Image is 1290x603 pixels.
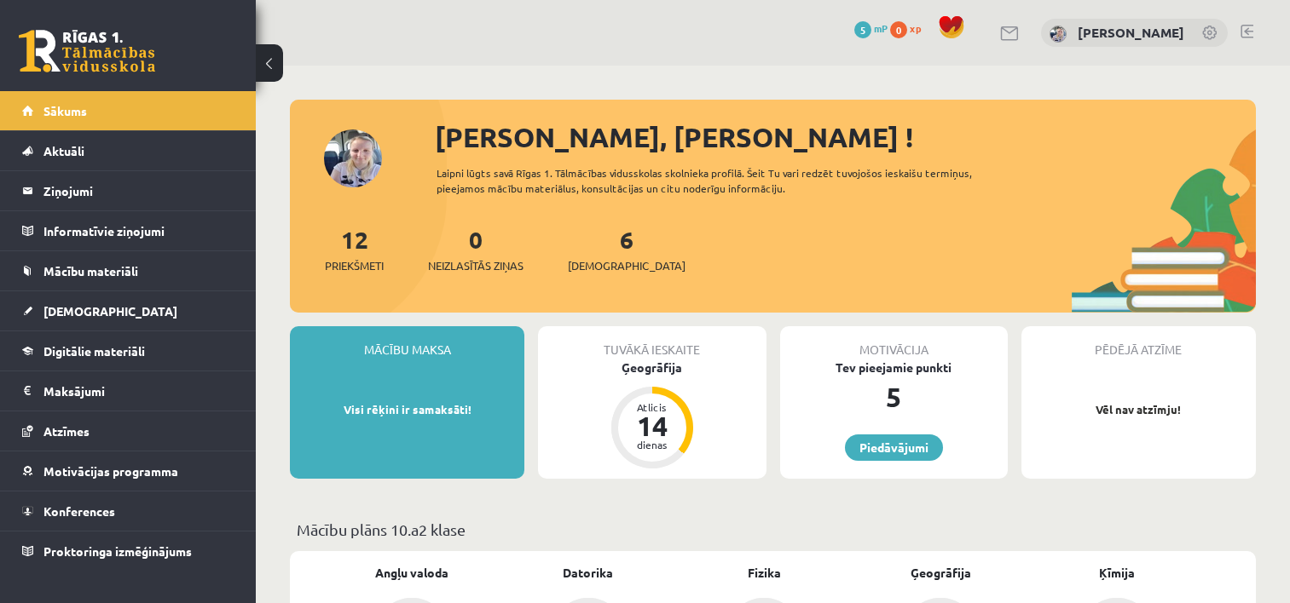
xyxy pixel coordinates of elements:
[325,224,384,274] a: 12Priekšmeti
[568,224,685,274] a: 6[DEMOGRAPHIC_DATA]
[22,491,234,531] a: Konferences
[22,91,234,130] a: Sākums
[1099,564,1135,582] a: Ķīmija
[22,331,234,370] a: Digitālie materiāli
[1078,24,1184,41] a: [PERSON_NAME]
[43,371,234,411] legend: Maksājumi
[437,165,1016,196] div: Laipni lūgts savā Rīgas 1. Tālmācības vidusskolas skolnieka profilā. Šeit Tu vari redzēt tuvojošo...
[375,564,448,582] a: Angļu valoda
[22,171,234,210] a: Ziņojumi
[19,30,155,72] a: Rīgas 1. Tālmācības vidusskola
[297,518,1249,541] p: Mācību plāns 10.a2 klase
[748,564,781,582] a: Fizika
[22,211,234,250] a: Informatīvie ziņojumi
[890,21,907,38] span: 0
[298,401,516,418] p: Visi rēķini ir samaksāti!
[1030,401,1247,418] p: Vēl nav atzīmju!
[538,359,766,471] a: Ģeogrāfija Atlicis 14 dienas
[43,143,84,158] span: Aktuāli
[428,224,524,274] a: 0Neizlasītās ziņas
[627,412,678,439] div: 14
[627,439,678,450] div: dienas
[43,171,234,210] legend: Ziņojumi
[43,263,138,279] span: Mācību materiāli
[538,326,766,359] div: Tuvākā ieskaite
[43,211,234,250] legend: Informatīvie ziņojumi
[1050,26,1067,43] img: Kristīne Vītola
[22,251,234,290] a: Mācību materiāli
[780,326,1008,359] div: Motivācija
[845,434,943,461] a: Piedāvājumi
[627,402,678,412] div: Atlicis
[43,303,177,319] span: [DEMOGRAPHIC_DATA]
[43,463,178,479] span: Motivācijas programma
[43,103,87,118] span: Sākums
[22,131,234,170] a: Aktuāli
[563,564,613,582] a: Datorika
[290,326,524,359] div: Mācību maksa
[890,21,929,35] a: 0 xp
[43,343,145,359] span: Digitālie materiāli
[568,257,685,274] span: [DEMOGRAPHIC_DATA]
[435,117,1256,158] div: [PERSON_NAME], [PERSON_NAME] !
[43,423,90,439] span: Atzīmes
[538,359,766,376] div: Ģeogrāfija
[911,564,971,582] a: Ģeogrāfija
[1021,326,1256,359] div: Pēdējā atzīme
[43,503,115,519] span: Konferences
[22,451,234,491] a: Motivācijas programma
[325,257,384,274] span: Priekšmeti
[22,411,234,451] a: Atzīmes
[874,21,888,35] span: mP
[22,291,234,330] a: [DEMOGRAPHIC_DATA]
[854,21,871,38] span: 5
[910,21,921,35] span: xp
[428,257,524,274] span: Neizlasītās ziņas
[43,543,192,559] span: Proktoringa izmēģinājums
[22,371,234,411] a: Maksājumi
[780,376,1008,417] div: 5
[854,21,888,35] a: 5 mP
[22,531,234,571] a: Proktoringa izmēģinājums
[780,359,1008,376] div: Tev pieejamie punkti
